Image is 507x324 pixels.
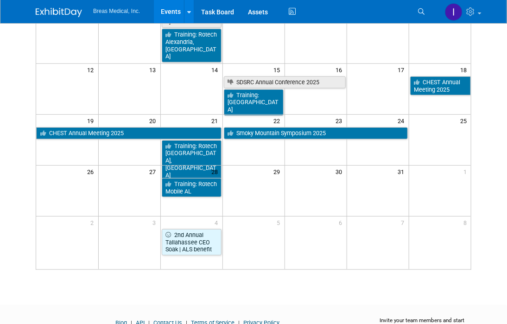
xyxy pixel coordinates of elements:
[149,115,160,126] span: 20
[211,64,222,75] span: 14
[149,166,160,177] span: 27
[335,115,347,126] span: 23
[397,64,409,75] span: 17
[445,3,463,21] img: Inga Dolezar
[162,140,222,181] a: Training: Rotech [GEOGRAPHIC_DATA], [GEOGRAPHIC_DATA]
[224,89,284,116] a: Training: [GEOGRAPHIC_DATA]
[400,217,409,228] span: 7
[87,166,98,177] span: 26
[273,64,285,75] span: 15
[463,166,471,177] span: 1
[87,115,98,126] span: 19
[36,127,222,139] a: CHEST Annual Meeting 2025
[397,166,409,177] span: 31
[36,8,82,17] img: ExhibitDay
[335,166,347,177] span: 30
[338,217,347,228] span: 6
[211,166,222,177] span: 28
[463,217,471,228] span: 8
[397,115,409,126] span: 24
[276,217,285,228] span: 5
[273,115,285,126] span: 22
[93,8,140,14] span: Breas Medical, Inc.
[152,217,160,228] span: 3
[162,29,222,62] a: Training: Rotech Alexandria, [GEOGRAPHIC_DATA]
[162,229,222,255] a: 2nd Annual Tallahassee CEO Soak | ALS benefit
[459,64,471,75] span: 18
[273,166,285,177] span: 29
[214,217,222,228] span: 4
[224,76,346,88] a: SDSRC Annual Conference 2025
[459,115,471,126] span: 25
[87,64,98,75] span: 12
[211,115,222,126] span: 21
[410,76,471,95] a: CHEST Annual Meeting 2025
[162,178,222,197] a: Training: Rotech Mobile AL
[335,64,347,75] span: 16
[149,64,160,75] span: 13
[90,217,98,228] span: 2
[224,127,408,139] a: Smoky Mountain Symposium 2025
